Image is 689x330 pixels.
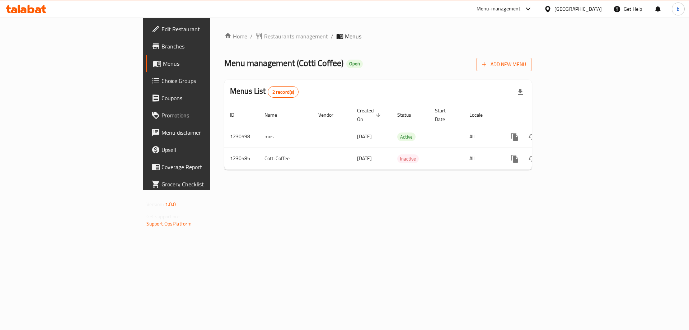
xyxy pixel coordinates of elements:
div: Inactive [397,154,419,163]
span: Promotions [161,111,252,120]
li: / [331,32,333,41]
span: 1.0.0 [165,200,176,209]
span: [DATE] [357,132,372,141]
a: Promotions [146,107,258,124]
div: Total records count [268,86,299,98]
span: Start Date [435,106,455,124]
span: Upsell [161,145,252,154]
a: Branches [146,38,258,55]
button: Change Status [524,150,541,167]
a: Grocery Checklist [146,176,258,193]
td: All [464,148,501,169]
td: - [429,126,464,148]
button: Change Status [524,128,541,145]
td: - [429,148,464,169]
div: Export file [512,83,529,101]
span: Edit Restaurant [161,25,252,33]
div: Menu-management [477,5,521,13]
span: Grocery Checklist [161,180,252,189]
span: Menu disclaimer [161,128,252,137]
span: Active [397,133,416,141]
span: Locale [469,111,492,119]
span: Menu management ( Cotti Coffee ) [224,55,343,71]
a: Support.OpsPlatform [146,219,192,228]
h2: Menus List [230,86,299,98]
span: Vendor [318,111,343,119]
a: Menus [146,55,258,72]
table: enhanced table [224,104,581,170]
a: Restaurants management [256,32,328,41]
span: Version: [146,200,164,209]
span: Add New Menu [482,60,526,69]
span: Created On [357,106,383,124]
a: Menu disclaimer [146,124,258,141]
a: Edit Restaurant [146,20,258,38]
td: Cotti Coffee [259,148,313,169]
div: Active [397,133,416,141]
button: Add New Menu [476,58,532,71]
span: Coupons [161,94,252,102]
span: Coverage Report [161,163,252,171]
div: [GEOGRAPHIC_DATA] [554,5,602,13]
a: Coupons [146,89,258,107]
span: Menus [163,59,252,68]
button: more [506,150,524,167]
a: Choice Groups [146,72,258,89]
span: Inactive [397,155,419,163]
span: Status [397,111,421,119]
nav: breadcrumb [224,32,532,41]
span: [DATE] [357,154,372,163]
span: Name [264,111,286,119]
span: Open [346,61,363,67]
span: Restaurants management [264,32,328,41]
span: Menus [345,32,361,41]
span: 2 record(s) [268,89,299,96]
td: mos [259,126,313,148]
div: Open [346,60,363,68]
a: Upsell [146,141,258,158]
th: Actions [501,104,581,126]
span: Choice Groups [161,76,252,85]
td: All [464,126,501,148]
button: more [506,128,524,145]
span: b [677,5,679,13]
span: Get support on: [146,212,179,221]
span: Branches [161,42,252,51]
a: Coverage Report [146,158,258,176]
span: ID [230,111,244,119]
